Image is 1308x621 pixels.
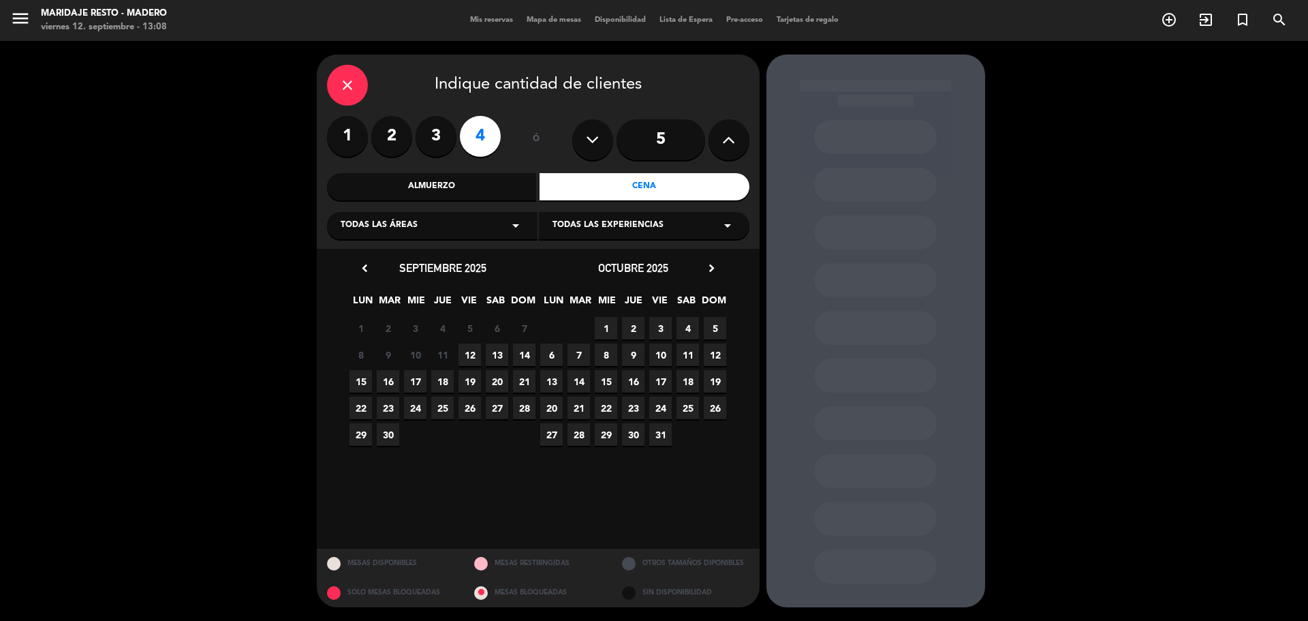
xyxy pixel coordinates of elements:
[567,423,590,446] span: 28
[327,116,368,157] label: 1
[622,423,644,446] span: 30
[595,397,617,419] span: 22
[622,397,644,419] span: 23
[542,292,565,315] span: LUN
[1234,12,1251,28] i: turned_in_not
[704,344,726,366] span: 12
[431,397,454,419] span: 25
[622,292,644,315] span: JUE
[1161,12,1177,28] i: add_circle_outline
[704,397,726,419] span: 26
[404,397,426,419] span: 24
[649,344,672,366] span: 10
[704,370,726,393] span: 19
[649,423,672,446] span: 31
[431,292,454,315] span: JUE
[399,261,486,275] span: septiembre 2025
[349,370,372,393] span: 15
[431,317,454,339] span: 4
[770,16,845,24] span: Tarjetas de regalo
[349,423,372,446] span: 29
[458,370,481,393] span: 19
[588,16,653,24] span: Disponibilidad
[612,578,760,607] div: SIN DISPONIBILIDAD
[552,219,664,232] span: Todas las experiencias
[431,344,454,366] span: 11
[327,173,537,200] div: Almuerzo
[508,217,524,234] i: arrow_drop_down
[702,292,724,315] span: DOM
[358,261,372,275] i: chevron_left
[416,116,456,157] label: 3
[704,317,726,339] span: 5
[377,344,399,366] span: 9
[567,344,590,366] span: 7
[1271,12,1288,28] i: search
[520,16,588,24] span: Mapa de mesas
[486,344,508,366] span: 13
[649,292,671,315] span: VIE
[719,16,770,24] span: Pre-acceso
[317,578,465,607] div: SOLO MESAS BLOQUEADAS
[349,344,372,366] span: 8
[513,370,535,393] span: 21
[339,77,356,93] i: close
[649,317,672,339] span: 3
[513,317,535,339] span: 7
[513,397,535,419] span: 28
[675,292,698,315] span: SAB
[484,292,507,315] span: SAB
[540,397,563,419] span: 20
[649,370,672,393] span: 17
[327,65,749,106] div: Indique cantidad de clientes
[371,116,412,157] label: 2
[378,292,401,315] span: MAR
[676,397,699,419] span: 25
[341,219,418,232] span: Todas las áreas
[567,370,590,393] span: 14
[317,549,465,578] div: MESAS DISPONIBLES
[622,317,644,339] span: 2
[514,116,559,164] div: ó
[404,344,426,366] span: 10
[540,344,563,366] span: 6
[41,7,167,20] div: Maridaje Resto - Madero
[511,292,533,315] span: DOM
[464,549,612,578] div: MESAS RESTRINGIDAS
[464,578,612,607] div: MESAS BLOQUEADAS
[622,370,644,393] span: 16
[595,423,617,446] span: 29
[653,16,719,24] span: Lista de Espera
[704,261,719,275] i: chevron_right
[377,370,399,393] span: 16
[486,397,508,419] span: 27
[595,370,617,393] span: 15
[10,8,31,33] button: menu
[405,292,427,315] span: MIE
[719,217,736,234] i: arrow_drop_down
[349,397,372,419] span: 22
[458,344,481,366] span: 12
[458,292,480,315] span: VIE
[569,292,591,315] span: MAR
[10,8,31,29] i: menu
[349,317,372,339] span: 1
[676,344,699,366] span: 11
[458,397,481,419] span: 26
[598,261,668,275] span: octubre 2025
[404,317,426,339] span: 3
[595,317,617,339] span: 1
[486,370,508,393] span: 20
[676,317,699,339] span: 4
[458,317,481,339] span: 5
[377,397,399,419] span: 23
[486,317,508,339] span: 6
[377,317,399,339] span: 2
[649,397,672,419] span: 24
[612,549,760,578] div: OTROS TAMAÑOS DIPONIBLES
[567,397,590,419] span: 21
[540,370,563,393] span: 13
[404,370,426,393] span: 17
[595,344,617,366] span: 8
[463,16,520,24] span: Mis reservas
